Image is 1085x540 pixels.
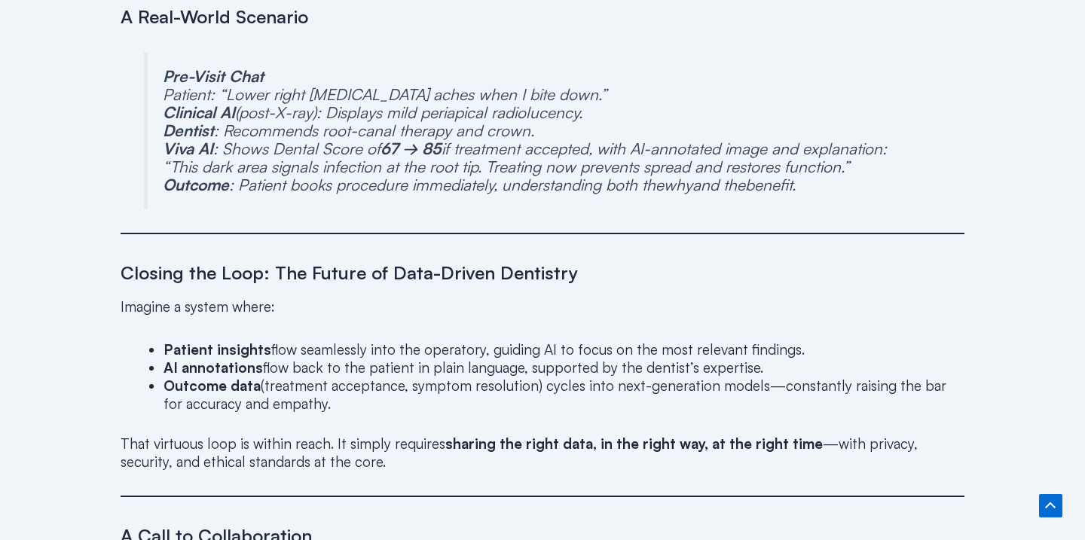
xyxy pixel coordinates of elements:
p: That virtuous loop is within reach. It simply requires —with privacy, security, and ethical stand... [121,435,964,471]
strong: Dentist [163,121,214,140]
strong: 67 → 85 [381,139,442,158]
h3: Closing the Loop: The Future of Data-Driven Dentistry [121,261,964,285]
em: why [664,175,692,194]
li: flow seamlessly into the operatory, guiding AI to focus on the most relevant findings. [164,340,964,358]
strong: Clinical AI [163,102,235,122]
p: Imagine a system where: [121,297,964,316]
strong: Viva AI [163,139,213,158]
strong: Patient insights [164,340,271,358]
strong: sharing the right data, in the right way, at the right time [445,435,823,453]
p: : “Lower right [MEDICAL_DATA] aches when I bite down.” (post-X-ray): Displays mild periapical rad... [163,67,925,194]
strong: Outcome [163,175,229,194]
strong: Pre-Visit Chat [163,66,264,86]
em: benefit [745,175,792,194]
em: Patient [163,84,210,104]
strong: Outcome data [164,377,261,395]
li: flow back to the patient in plain language, supported by the dentist’s expertise. [164,358,964,377]
li: (treatment acceptance, symptom resolution) cycles into next-generation models—constantly raising ... [164,377,964,413]
h3: A Real-World Scenario [121,5,964,29]
strong: AI annotations [164,358,263,377]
